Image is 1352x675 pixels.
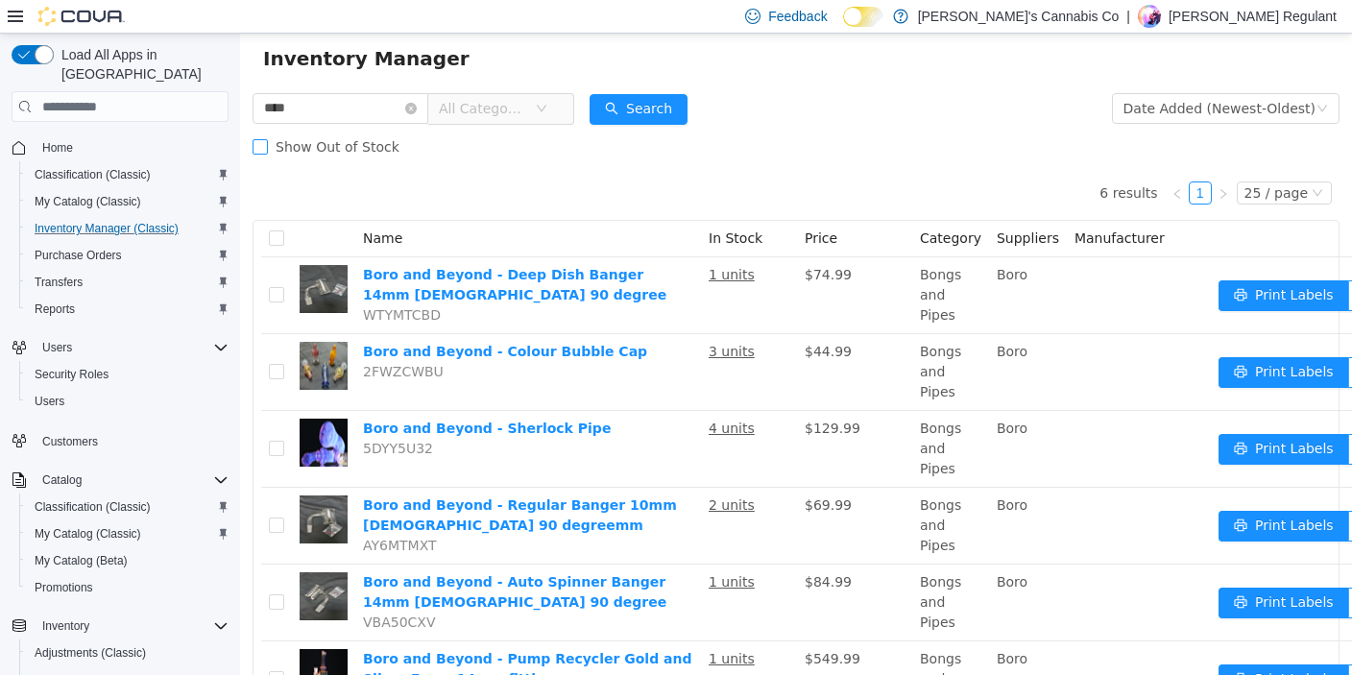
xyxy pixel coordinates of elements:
[859,148,917,171] li: 6 results
[1108,324,1139,354] button: icon: ellipsis
[843,27,844,28] span: Dark Mode
[4,334,236,361] button: Users
[27,217,229,240] span: Inventory Manager (Classic)
[883,60,1075,89] div: Date Added (Newest-Oldest)
[1138,5,1161,28] div: Haley Regulant
[978,477,1109,508] button: icon: printerPrint Labels
[19,547,236,574] button: My Catalog (Beta)
[35,428,229,452] span: Customers
[565,464,612,479] span: $69.99
[1076,69,1088,83] i: icon: down
[35,301,75,317] span: Reports
[27,244,130,267] a: Purchase Orders
[757,197,819,212] span: Suppliers
[42,140,73,156] span: Home
[978,155,989,166] i: icon: right
[27,641,154,664] a: Adjustments (Classic)
[950,149,971,170] a: 1
[1108,400,1139,431] button: icon: ellipsis
[27,298,83,321] a: Reports
[27,495,158,518] a: Classification (Classic)
[918,5,1120,28] p: [PERSON_NAME]'s Cannabis Co
[19,188,236,215] button: My Catalog (Classic)
[123,310,407,325] a: Boro and Beyond - Colour Bubble Cap
[296,69,307,83] i: icon: down
[123,274,201,289] span: WTYMTCBD
[123,464,437,499] a: Boro and Beyond - Regular Banger 10mm [DEMOGRAPHIC_DATA] 90 degreemm
[19,269,236,296] button: Transfers
[35,615,229,638] span: Inventory
[35,430,106,453] a: Customers
[19,494,236,520] button: Classification (Classic)
[672,531,749,608] td: Bongs and Pipes
[972,148,995,171] li: Next Page
[35,248,122,263] span: Purchase Orders
[42,472,82,488] span: Catalog
[469,464,515,479] u: 2 units
[60,231,108,279] img: Boro and Beyond - Deep Dish Banger 14mm male 90 degree hero shot
[19,242,236,269] button: Purchase Orders
[42,618,89,634] span: Inventory
[4,613,236,639] button: Inventory
[27,641,229,664] span: Adjustments (Classic)
[27,522,149,545] a: My Catalog (Classic)
[27,217,186,240] a: Inventory Manager (Classic)
[565,387,620,402] span: $129.99
[757,310,787,325] span: Boro
[60,615,108,663] img: Boro and Beyond - Pump Recycler Gold and Silver Fume 14mm fitting hero shot
[35,367,109,382] span: Security Roles
[27,390,229,413] span: Users
[469,617,515,633] u: 1 units
[42,434,98,449] span: Customers
[27,271,229,294] span: Transfers
[834,197,925,212] span: Manufacturer
[1004,149,1068,170] div: 25 / page
[1108,247,1139,277] button: icon: ellipsis
[60,385,108,433] img: Boro and Beyond - Sherlock Pipe hero shot
[123,387,371,402] a: Boro and Beyond - Sherlock Pipe
[469,387,515,402] u: 4 units
[1108,554,1139,585] button: icon: ellipsis
[27,522,229,545] span: My Catalog (Classic)
[123,541,426,576] a: Boro and Beyond - Auto Spinner Banger 14mm [DEMOGRAPHIC_DATA] 90 degree
[60,308,108,356] img: Boro and Beyond - Colour Bubble Cap hero shot
[672,301,749,377] td: Bongs and Pipes
[35,394,64,409] span: Users
[35,135,229,159] span: Home
[35,645,146,661] span: Adjustments (Classic)
[757,387,787,402] span: Boro
[768,7,827,26] span: Feedback
[757,541,787,556] span: Boro
[1169,5,1337,28] p: [PERSON_NAME] Regulant
[1108,477,1139,508] button: icon: ellipsis
[27,190,229,213] span: My Catalog (Classic)
[27,190,149,213] a: My Catalog (Classic)
[672,454,749,531] td: Bongs and Pipes
[19,215,236,242] button: Inventory Manager (Classic)
[54,45,229,84] span: Load All Apps in [GEOGRAPHIC_DATA]
[1126,5,1130,28] p: |
[978,554,1109,585] button: icon: printerPrint Labels
[35,136,81,159] a: Home
[27,495,229,518] span: Classification (Classic)
[350,60,447,91] button: icon: searchSearch
[757,233,787,249] span: Boro
[27,363,116,386] a: Security Roles
[757,617,787,633] span: Boro
[19,520,236,547] button: My Catalog (Classic)
[27,576,101,599] a: Promotions
[672,377,749,454] td: Bongs and Pipes
[4,467,236,494] button: Catalog
[680,197,741,212] span: Category
[123,330,204,346] span: 2FWZCWBU
[35,553,128,568] span: My Catalog (Beta)
[19,361,236,388] button: Security Roles
[27,363,229,386] span: Security Roles
[926,148,949,171] li: Previous Page
[1072,154,1083,167] i: icon: down
[469,541,515,556] u: 1 units
[27,163,229,186] span: Classification (Classic)
[978,247,1109,277] button: icon: printerPrint Labels
[19,388,236,415] button: Users
[23,10,241,40] span: Inventory Manager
